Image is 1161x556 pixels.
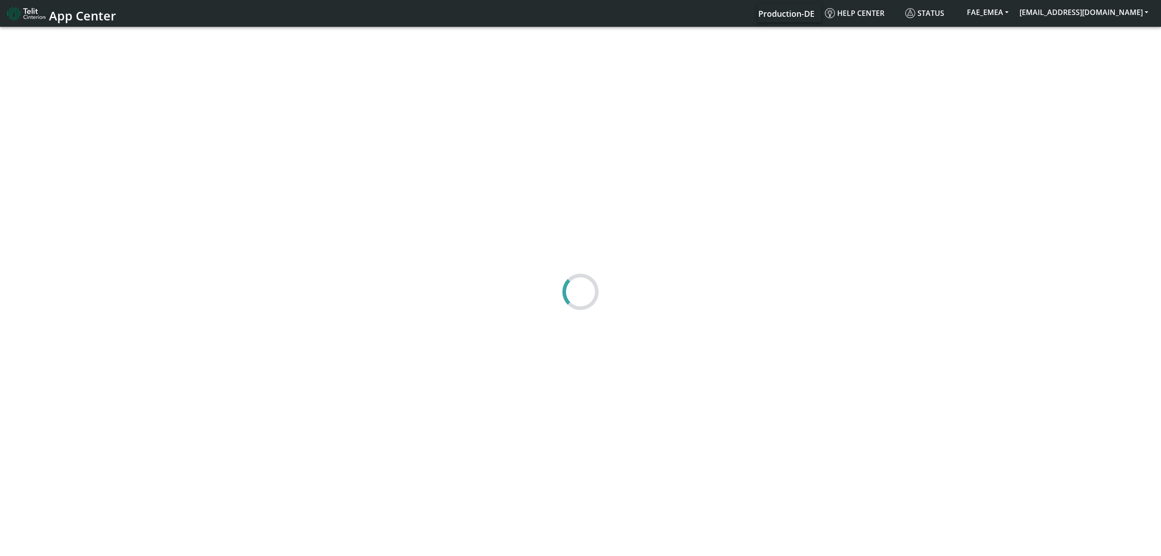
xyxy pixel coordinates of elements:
[758,4,814,22] a: Your current platform instance
[49,7,116,24] span: App Center
[7,4,115,23] a: App Center
[902,4,961,22] a: Status
[821,4,902,22] a: Help center
[1014,4,1154,20] button: [EMAIL_ADDRESS][DOMAIN_NAME]
[905,8,915,18] img: status.svg
[961,4,1014,20] button: FAE_EMEA
[825,8,884,18] span: Help center
[825,8,835,18] img: knowledge.svg
[758,8,815,19] span: Production-DE
[905,8,944,18] span: Status
[7,6,45,21] img: logo-telit-cinterion-gw-new.png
